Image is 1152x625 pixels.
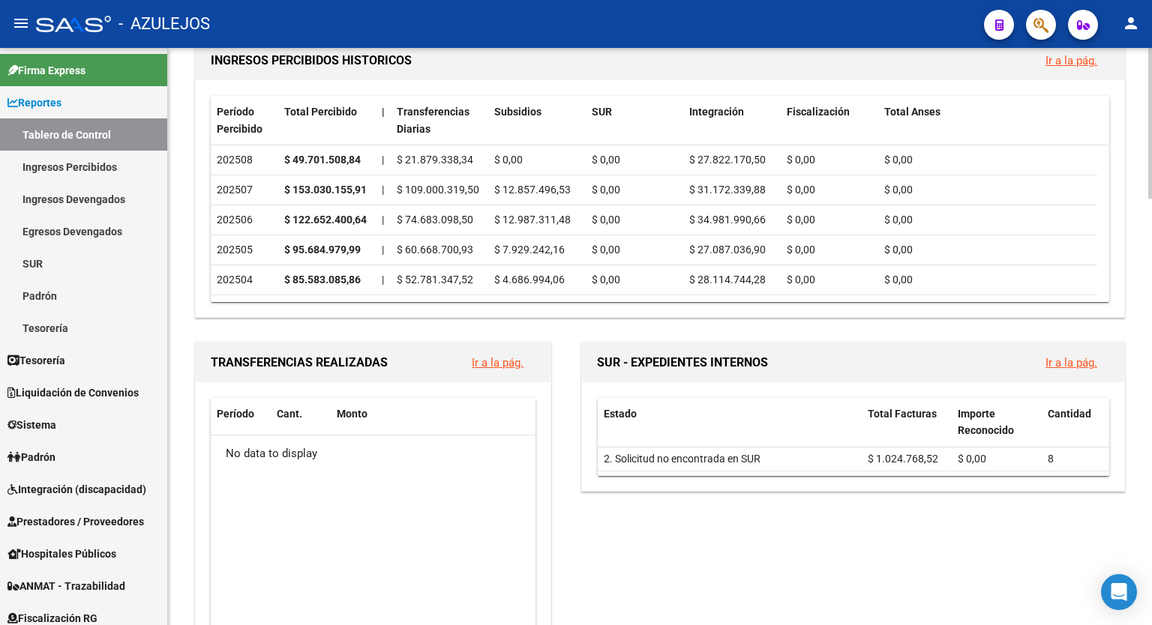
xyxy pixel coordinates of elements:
div: 202504 [217,271,272,289]
datatable-header-cell: Período [211,398,271,430]
span: Cantidad [1048,408,1091,420]
span: $ 0,00 [787,274,815,286]
span: Hospitales Públicos [7,546,116,562]
datatable-header-cell: Estado [598,398,862,447]
span: $ 0,00 [592,214,620,226]
button: Ir a la pág. [460,348,535,376]
div: 202507 [217,181,272,199]
span: Sistema [7,417,56,433]
span: $ 0,00 [592,244,620,256]
span: $ 12.987.311,48 [494,214,571,226]
span: $ 31.172.339,88 [689,184,766,196]
div: 202508 [217,151,272,169]
span: Prestadores / Proveedores [7,513,144,530]
span: $ 0,00 [884,154,913,166]
span: Total Percibido [284,106,357,118]
span: $ 0,00 [884,214,913,226]
span: 2. Solicitud no encontrada en SUR [604,453,760,465]
span: Período [217,408,254,420]
span: Fiscalización [787,106,850,118]
span: Padrón [7,449,55,465]
span: Cant. [277,408,302,420]
mat-icon: person [1122,14,1140,32]
div: 202506 [217,211,272,229]
span: $ 0,00 [592,274,620,286]
span: Integración (discapacidad) [7,481,146,498]
span: $ 0,00 [787,184,815,196]
datatable-header-cell: Transferencias Diarias [391,96,488,145]
strong: $ 85.583.085,86 [284,274,361,286]
span: $ 0,00 [884,274,913,286]
strong: $ 95.684.979,99 [284,244,361,256]
button: Ir a la pág. [1033,348,1109,376]
span: ANMAT - Trazabilidad [7,578,125,594]
span: Tesorería [7,352,65,369]
datatable-header-cell: Período Percibido [211,96,278,145]
span: $ 1.024.768,52 [868,453,938,465]
span: Subsidios [494,106,541,118]
span: | [382,274,384,286]
span: Transferencias Diarias [397,106,469,135]
span: - AZULEJOS [118,7,210,40]
span: | [382,154,384,166]
datatable-header-cell: Cantidad [1042,398,1109,447]
datatable-header-cell: SUR [586,96,683,145]
strong: $ 153.030.155,91 [284,184,367,196]
datatable-header-cell: Total Anses [878,96,1097,145]
span: INGRESOS PERCIBIDOS HISTORICOS [211,53,412,67]
span: Reportes [7,94,61,111]
datatable-header-cell: Total Percibido [278,96,376,145]
span: | [382,214,384,226]
span: Total Anses [884,106,940,118]
span: $ 21.879.338,34 [397,154,473,166]
span: $ 27.822.170,50 [689,154,766,166]
span: $ 0,00 [787,244,815,256]
span: Período Percibido [217,106,262,135]
a: Ir a la pág. [1045,356,1097,369]
span: Integración [689,106,744,118]
span: $ 0,00 [494,154,523,166]
span: $ 12.857.496,53 [494,184,571,196]
span: | [382,244,384,256]
span: $ 28.114.744,28 [689,274,766,286]
span: $ 7.929.242,16 [494,244,565,256]
div: No data to display [211,435,535,473]
span: $ 27.087.036,90 [689,244,766,256]
div: 202503 [217,301,272,318]
strong: $ 49.701.508,84 [284,154,361,166]
span: $ 109.000.319,50 [397,184,479,196]
mat-icon: menu [12,14,30,32]
span: Importe Reconocido [958,408,1014,437]
span: $ 0,00 [958,453,986,465]
datatable-header-cell: Integración [683,96,781,145]
span: $ 0,00 [592,154,620,166]
datatable-header-cell: Cant. [271,398,331,430]
span: 8 [1048,453,1054,465]
span: $ 34.981.990,66 [689,214,766,226]
button: Ir a la pág. [1033,46,1109,74]
span: $ 0,00 [787,154,815,166]
span: | [382,184,384,196]
span: SUR - EXPEDIENTES INTERNOS [597,355,768,369]
datatable-header-cell: Importe Reconocido [952,398,1042,447]
datatable-header-cell: Total Facturas [862,398,952,447]
span: Total Facturas [868,408,937,420]
datatable-header-cell: Monto [331,398,523,430]
span: Liquidación de Convenios [7,384,139,401]
span: Monto [337,408,367,420]
span: | [382,106,385,118]
strong: $ 122.652.400,64 [284,214,367,226]
span: SUR [592,106,612,118]
span: $ 0,00 [592,184,620,196]
span: $ 0,00 [787,214,815,226]
span: $ 60.668.700,93 [397,244,473,256]
div: Open Intercom Messenger [1101,574,1137,610]
span: $ 4.686.994,06 [494,274,565,286]
span: Estado [604,408,637,420]
a: Ir a la pág. [1045,54,1097,67]
datatable-header-cell: Fiscalización [781,96,878,145]
datatable-header-cell: Subsidios [488,96,586,145]
div: 202505 [217,241,272,259]
span: Firma Express [7,62,85,79]
span: $ 52.781.347,52 [397,274,473,286]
